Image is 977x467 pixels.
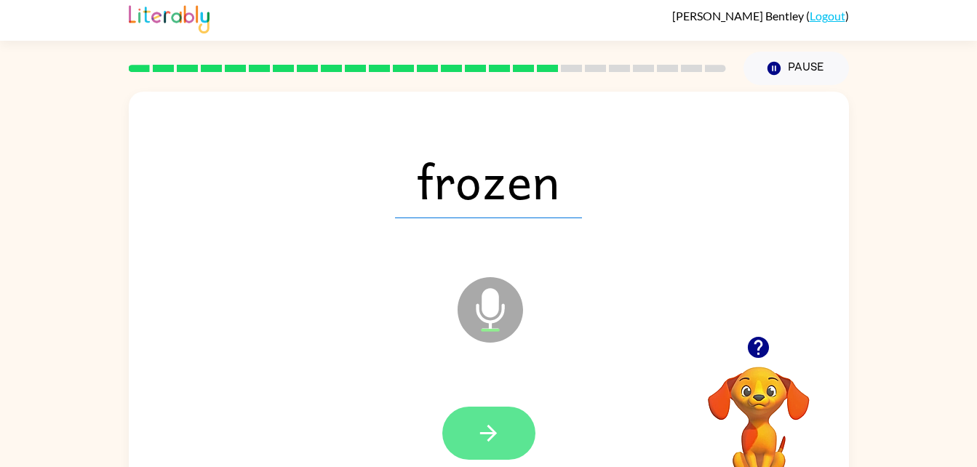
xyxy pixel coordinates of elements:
span: [PERSON_NAME] Bentley [672,9,806,23]
a: Logout [810,9,845,23]
button: Pause [743,52,849,85]
img: Literably [129,1,210,33]
span: frozen [395,143,582,218]
div: ( ) [672,9,849,23]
